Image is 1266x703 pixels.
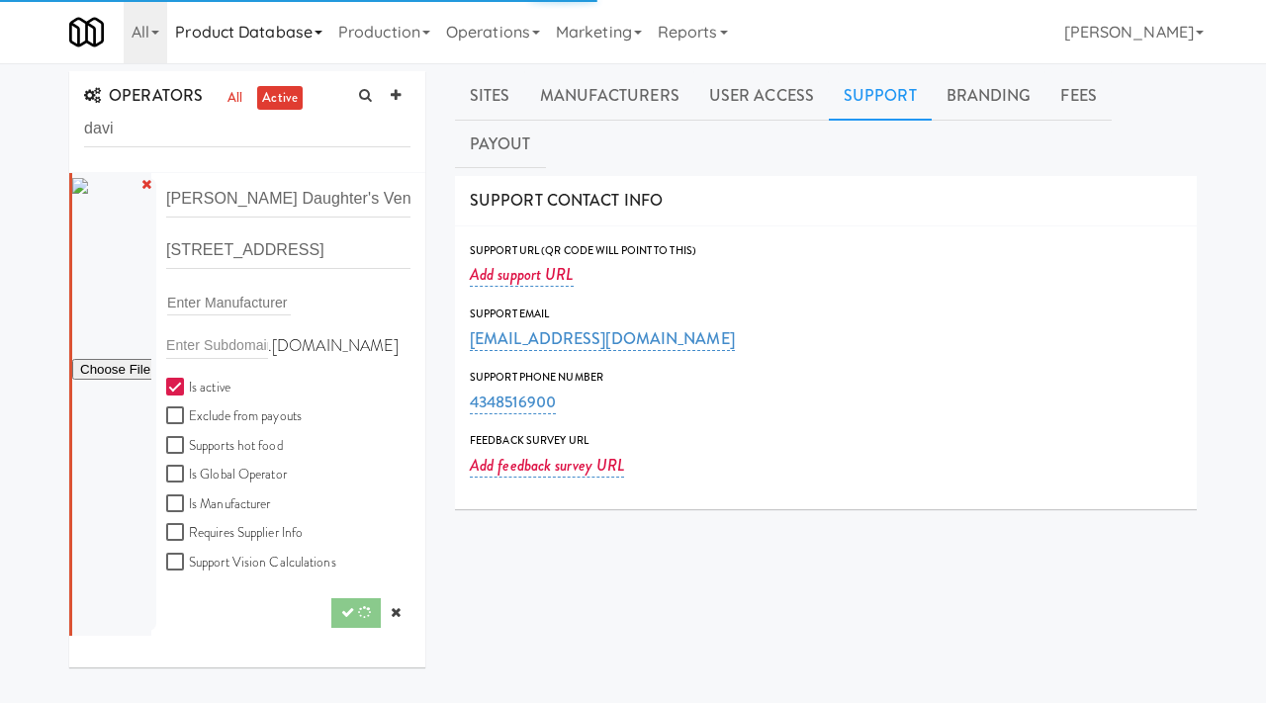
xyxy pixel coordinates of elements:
[694,71,829,121] a: User Access
[1045,71,1111,121] a: Fees
[166,551,336,575] label: Support Vision Calculations
[166,525,189,541] input: Requires Supplier Info
[455,71,525,121] a: Sites
[166,496,189,512] input: Is Manufacturer
[166,463,287,487] label: Is Global Operator
[166,434,283,459] label: Supports hot food
[268,331,399,361] label: .[DOMAIN_NAME]
[84,111,410,147] input: Search Operator
[69,173,425,636] li: .[DOMAIN_NAME] Is active Exclude from payoutsSupports hot food Is Global Operator Is Manufacturer...
[829,71,932,121] a: Support
[470,454,624,478] a: Add feedback survey URL
[470,431,1182,451] div: Feedback Survey Url
[455,120,546,169] a: Payout
[470,241,1182,261] div: Support Url (QR code will point to this)
[223,86,247,111] a: all
[470,327,735,351] a: [EMAIL_ADDRESS][DOMAIN_NAME]
[69,15,104,49] img: Micromart
[470,189,663,212] span: SUPPORT CONTACT INFO
[166,232,410,269] input: Operator address
[84,84,203,107] span: OPERATORS
[470,391,556,414] a: 4348516900
[166,492,271,517] label: Is Manufacturer
[166,404,302,429] label: Exclude from payouts
[72,178,88,194] img: c7d5de2d-f232-47cd-a618-0f8cc63497bd
[257,86,303,111] a: active
[166,181,410,218] input: Operator name
[167,290,291,315] input: Enter Manufacturer
[166,380,189,395] input: Is active
[166,438,189,454] input: Supports hot food
[166,331,268,359] input: Enter Subdomain
[166,376,230,400] label: Is active
[166,555,189,571] input: Support Vision Calculations
[166,408,189,424] input: Exclude from payouts
[470,263,574,287] a: Add support URL
[166,521,303,546] label: Requires Supplier Info
[470,368,1182,388] div: Support Phone Number
[525,71,694,121] a: Manufacturers
[470,305,1182,324] div: Support Email
[166,467,189,483] input: Is Global Operator
[932,71,1046,121] a: Branding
